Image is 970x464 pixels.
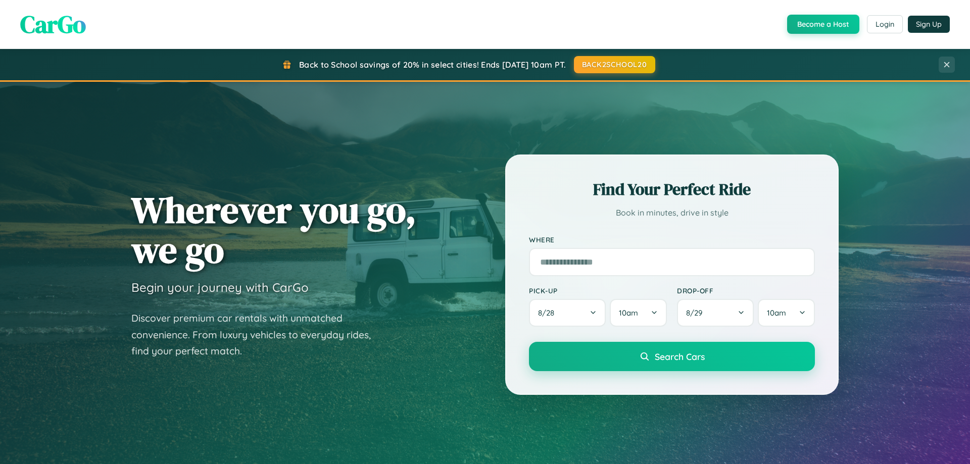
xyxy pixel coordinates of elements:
span: Search Cars [655,351,705,362]
button: 10am [758,299,815,327]
span: 10am [619,308,638,318]
span: 10am [767,308,786,318]
span: Back to School savings of 20% in select cities! Ends [DATE] 10am PT. [299,60,566,70]
button: 8/28 [529,299,606,327]
button: Search Cars [529,342,815,371]
button: Login [867,15,903,33]
button: 8/29 [677,299,754,327]
h1: Wherever you go, we go [131,190,416,270]
button: 10am [610,299,667,327]
span: 8 / 28 [538,308,559,318]
label: Where [529,235,815,244]
p: Discover premium car rentals with unmatched convenience. From luxury vehicles to everyday rides, ... [131,310,384,359]
button: Sign Up [908,16,950,33]
p: Book in minutes, drive in style [529,205,815,220]
span: CarGo [20,8,86,41]
span: 8 / 29 [686,308,707,318]
h3: Begin your journey with CarGo [131,280,309,295]
button: BACK2SCHOOL20 [574,56,655,73]
label: Pick-up [529,286,667,295]
label: Drop-off [677,286,815,295]
button: Become a Host [787,15,859,34]
h2: Find Your Perfect Ride [529,178,815,200]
